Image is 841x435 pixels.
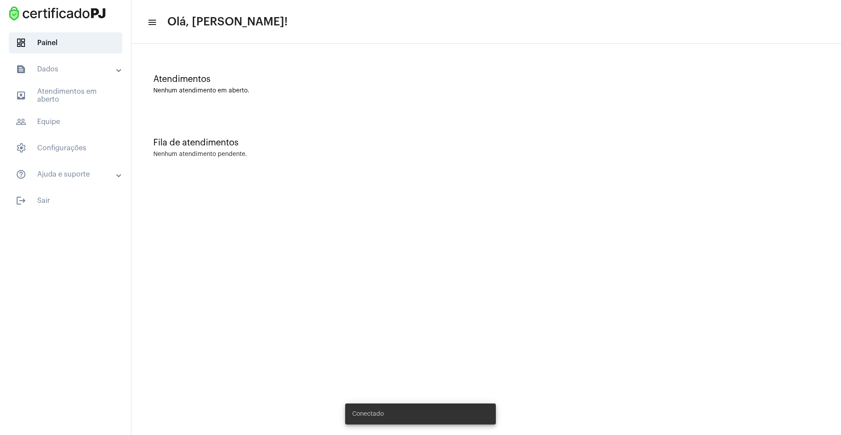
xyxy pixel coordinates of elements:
[9,190,122,211] span: Sair
[147,17,156,28] mat-icon: sidenav icon
[7,4,108,23] img: fba4626d-73b5-6c3e-879c-9397d3eee438.png
[9,138,122,159] span: Configurações
[167,15,288,29] span: Olá, [PERSON_NAME]!
[16,169,26,180] mat-icon: sidenav icon
[9,32,122,53] span: Painel
[5,164,131,185] mat-expansion-panel-header: sidenav iconAjuda e suporte
[16,38,26,48] span: sidenav icon
[16,117,26,127] mat-icon: sidenav icon
[16,143,26,153] span: sidenav icon
[153,88,819,94] div: Nenhum atendimento em aberto.
[153,138,819,148] div: Fila de atendimentos
[9,85,122,106] span: Atendimentos em aberto
[16,64,26,74] mat-icon: sidenav icon
[352,410,384,418] span: Conectado
[153,74,819,84] div: Atendimentos
[153,151,247,158] div: Nenhum atendimento pendente.
[9,111,122,132] span: Equipe
[5,59,131,80] mat-expansion-panel-header: sidenav iconDados
[16,195,26,206] mat-icon: sidenav icon
[16,90,26,101] mat-icon: sidenav icon
[16,169,117,180] mat-panel-title: Ajuda e suporte
[16,64,117,74] mat-panel-title: Dados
